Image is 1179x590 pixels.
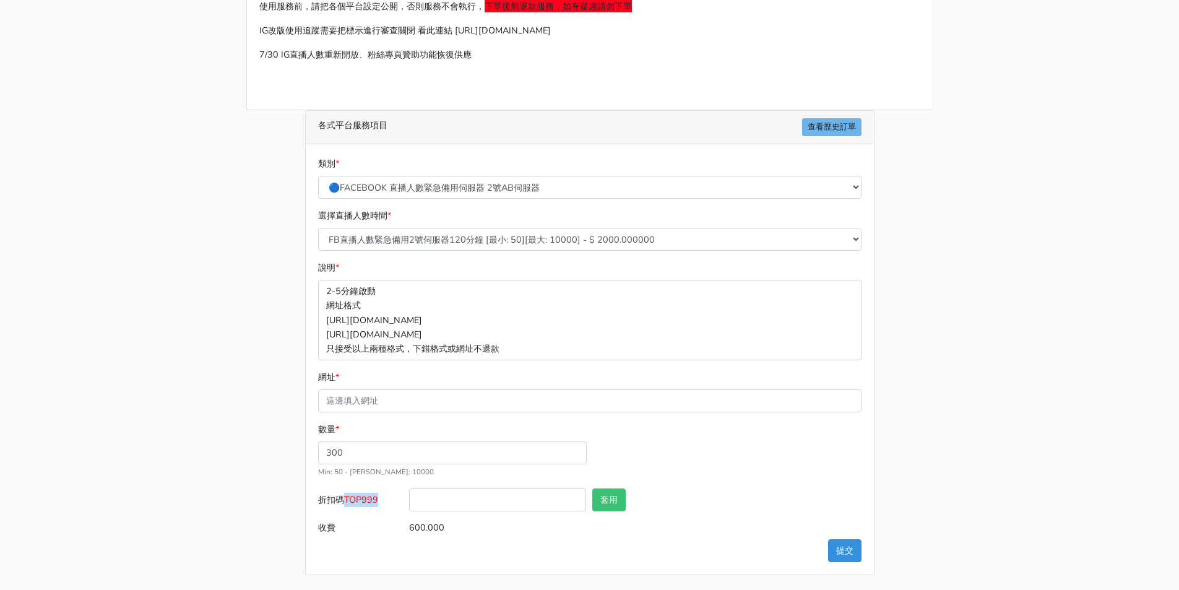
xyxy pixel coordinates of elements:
[318,389,862,412] input: 這邊填入網址
[318,467,434,477] small: Min: 50 - [PERSON_NAME]: 10000
[318,370,339,384] label: 網址
[828,539,862,562] button: 提交
[306,111,874,144] div: 各式平台服務項目
[259,24,920,38] p: IG改版使用追蹤需要把標示進行審查關閉 看此連結 [URL][DOMAIN_NAME]
[802,118,862,136] a: 查看歷史訂單
[315,516,407,539] label: 收費
[344,493,378,506] span: TOP999
[592,488,626,511] button: 套用
[259,48,920,62] p: 7/30 IG直播人數重新開放、粉絲專頁贊助功能恢復供應
[318,280,862,360] p: 2-5分鐘啟動 網址格式 [URL][DOMAIN_NAME] [URL][DOMAIN_NAME] 只接受以上兩種格式，下錯格式或網址不退款
[315,488,407,516] label: 折扣碼
[318,422,339,436] label: 數量
[318,261,339,275] label: 說明
[318,209,391,223] label: 選擇直播人數時間
[318,157,339,171] label: 類別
